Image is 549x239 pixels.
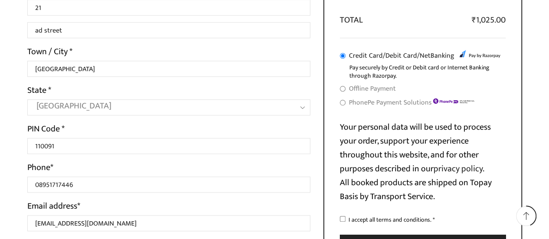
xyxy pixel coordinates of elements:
a: privacy policy [434,161,483,176]
label: Town / City [27,45,72,59]
label: State [27,83,51,97]
label: Credit Card/Debit Card/NetBanking [349,49,503,62]
img: Credit Card/Debit Card/NetBanking [457,49,500,60]
abbr: required [433,215,435,225]
label: PIN Code [27,122,65,136]
span: State [27,99,311,115]
span: ₹ [472,13,476,27]
p: Your personal data will be used to process your order, support your experience throughout this we... [340,120,506,203]
span: I accept all terms and conditions. [348,215,431,225]
input: I accept all terms and conditions. * [340,216,345,222]
label: Email address [27,199,80,213]
input: Apartment, suite, unit, etc. (optional) [27,22,311,38]
label: PhonePe Payment Solutions [349,96,475,109]
th: Total [340,8,450,27]
p: Pay securely by Credit or Debit card or Internet Banking through Razorpay. [349,63,506,80]
span: Delhi [36,100,285,112]
img: PhonePe Payment Solutions [432,98,475,105]
label: Offline Payment [349,82,396,95]
bdi: 1,025.00 [472,13,506,27]
label: Phone [27,160,53,174]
